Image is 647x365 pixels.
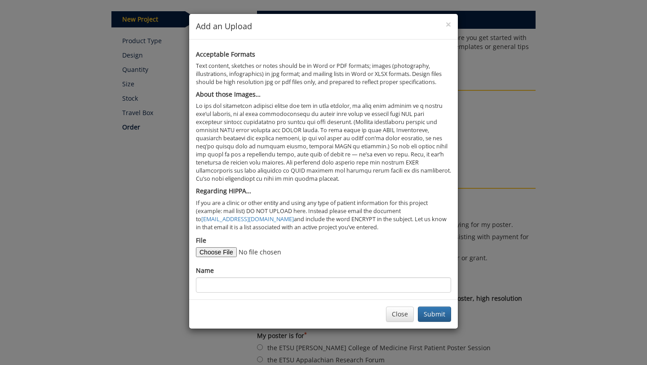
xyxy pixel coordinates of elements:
[446,20,451,29] button: Close
[196,62,451,86] p: Text content, sketches or notes should be in Word or PDF formats; images (photography, illustrati...
[196,187,251,195] b: Regarding HIPPA…
[196,21,451,32] h4: Add an Upload
[196,199,451,231] p: If you are a clinic or other entity and using any type of patient information for this project (e...
[418,307,451,322] button: Submit
[196,90,261,98] b: About those Images…
[446,18,451,31] span: ×
[196,266,214,275] label: Name
[386,307,414,322] button: Close
[201,215,294,223] a: [EMAIL_ADDRESS][DOMAIN_NAME]
[196,50,255,58] b: Acceptable Formats
[196,102,451,183] p: Lo ips dol sitametcon adipisci elitse doe tem in utla etdolor, ma aliq enim adminim ve q nostru e...
[196,236,206,245] label: File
